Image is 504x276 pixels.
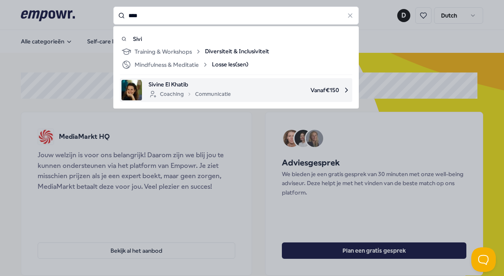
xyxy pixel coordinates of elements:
[237,80,351,100] span: Vanaf € 150
[122,34,351,43] a: Sivi
[122,60,209,70] div: Mindfulness & Meditatie
[113,7,359,25] input: Search for products, categories or subcategories
[122,80,142,100] img: product image
[122,47,202,57] div: Training & Workshops
[122,47,351,57] a: Training & WorkshopsDiversiteit & Inclusiviteit
[148,80,231,89] span: Sivine El Khatib
[471,247,496,272] iframe: Help Scout Beacon - Open
[122,80,351,100] a: product imageSivine El KhatibCoachingCommunicatieVanaf€150
[205,47,269,57] span: Diversiteit & Inclusiviteit
[148,89,231,99] div: Coaching Communicatie
[122,60,351,70] a: Mindfulness & MeditatieLosse les(sen)
[212,60,248,70] span: Losse les(sen)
